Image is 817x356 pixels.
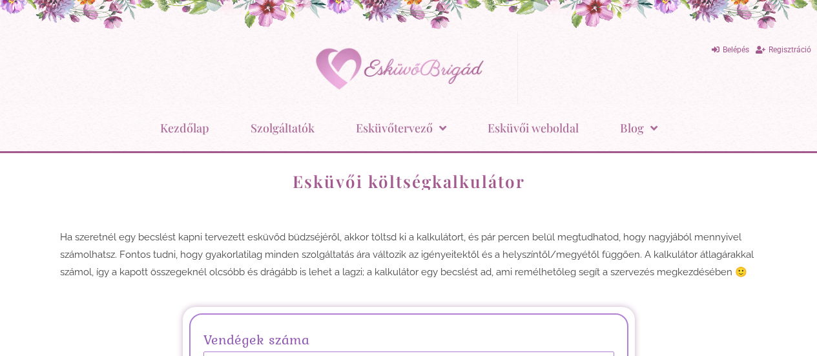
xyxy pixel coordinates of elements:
[488,111,579,145] a: Esküvői weboldal
[712,41,749,59] a: Belépés
[60,173,758,190] h1: Esküvői költségkalkulátor
[723,45,749,54] span: Belépés
[203,328,614,351] label: Vendégek száma
[60,229,758,281] p: Ha szeretnél egy becslést kapni tervezett esküvőd büdzséjéről, akkor töltsd ki a kalkulátort, és ...
[769,45,811,54] span: Regisztráció
[620,111,657,145] a: Blog
[251,111,315,145] a: Szolgáltatók
[756,41,811,59] a: Regisztráció
[356,111,446,145] a: Esküvőtervező
[160,111,209,145] a: Kezdőlap
[6,111,811,145] nav: Menu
